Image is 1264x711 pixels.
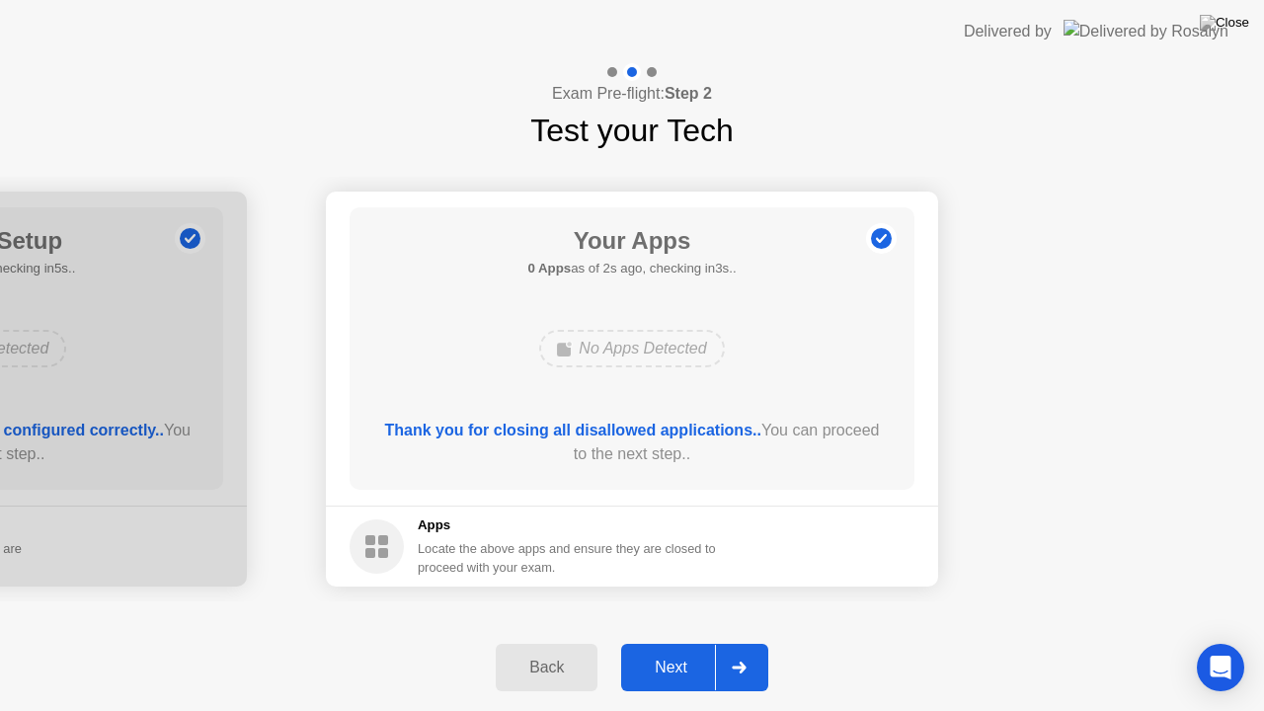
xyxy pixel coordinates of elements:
h1: Test your Tech [530,107,734,154]
b: 0 Apps [527,261,571,276]
h5: as of 2s ago, checking in3s.. [527,259,736,278]
img: Close [1200,15,1249,31]
div: Next [627,659,715,676]
div: You can proceed to the next step.. [378,419,887,466]
b: Step 2 [665,85,712,102]
img: Delivered by Rosalyn [1064,20,1228,42]
div: Back [502,659,592,676]
div: Locate the above apps and ensure they are closed to proceed with your exam. [418,539,717,577]
button: Back [496,644,597,691]
h4: Exam Pre-flight: [552,82,712,106]
button: Next [621,644,768,691]
div: Delivered by [964,20,1052,43]
b: Thank you for closing all disallowed applications.. [385,422,761,438]
div: Open Intercom Messenger [1197,644,1244,691]
div: No Apps Detected [539,330,724,367]
h5: Apps [418,515,717,535]
h1: Your Apps [527,223,736,259]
